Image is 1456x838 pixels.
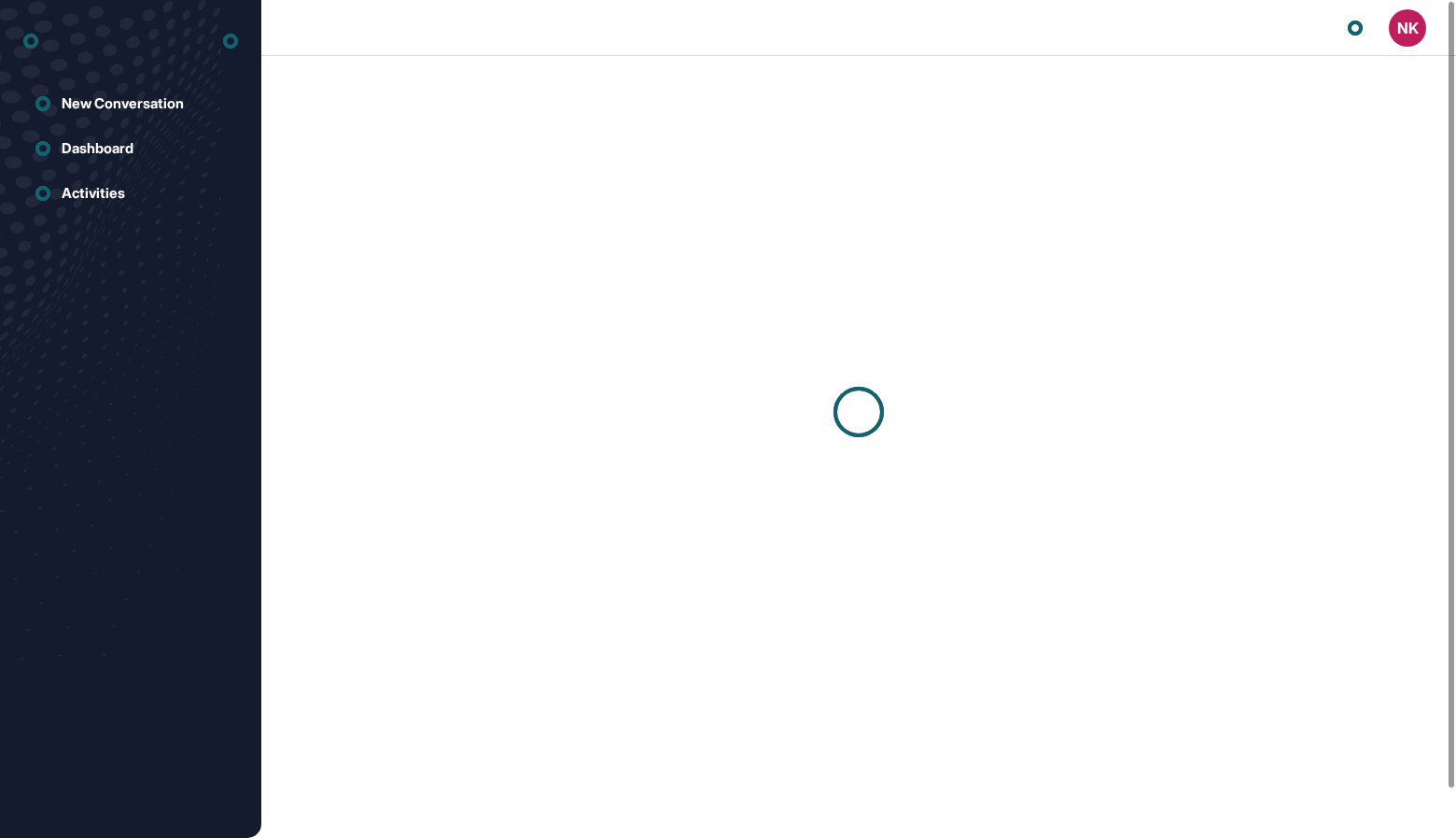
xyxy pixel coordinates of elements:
button: NK [1389,9,1426,47]
div: entrapeer-logo [23,26,38,56]
a: New Conversation [23,85,238,122]
a: Activities [23,175,238,212]
div: Activities [62,185,125,202]
div: Dashboard [62,140,133,157]
div: New Conversation [62,95,184,112]
a: Dashboard [23,130,238,167]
